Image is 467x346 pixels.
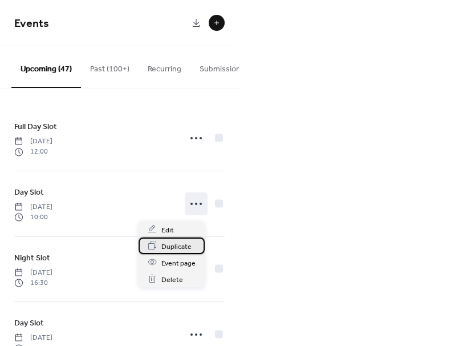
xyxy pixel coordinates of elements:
a: Night Slot [14,251,50,264]
span: Edit [161,224,174,236]
a: Day Slot [14,186,44,199]
button: Submissions [190,46,254,87]
button: Upcoming (47) [11,46,81,88]
span: 10:00 [14,212,52,223]
span: 12:00 [14,147,52,157]
a: Full Day Slot [14,120,57,133]
span: [DATE] [14,136,52,147]
span: [DATE] [14,202,52,212]
span: Delete [161,273,183,285]
span: 16:30 [14,277,52,288]
span: Night Slot [14,252,50,264]
span: Day Slot [14,317,44,329]
span: Duplicate [161,240,192,252]
span: Day Slot [14,186,44,198]
a: Day Slot [14,316,44,329]
button: Recurring [139,46,190,87]
span: Full Day Slot [14,121,57,133]
span: [DATE] [14,267,52,277]
span: Event page [161,257,196,269]
span: [DATE] [14,333,52,343]
button: Past (100+) [81,46,139,87]
span: Events [14,13,49,35]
